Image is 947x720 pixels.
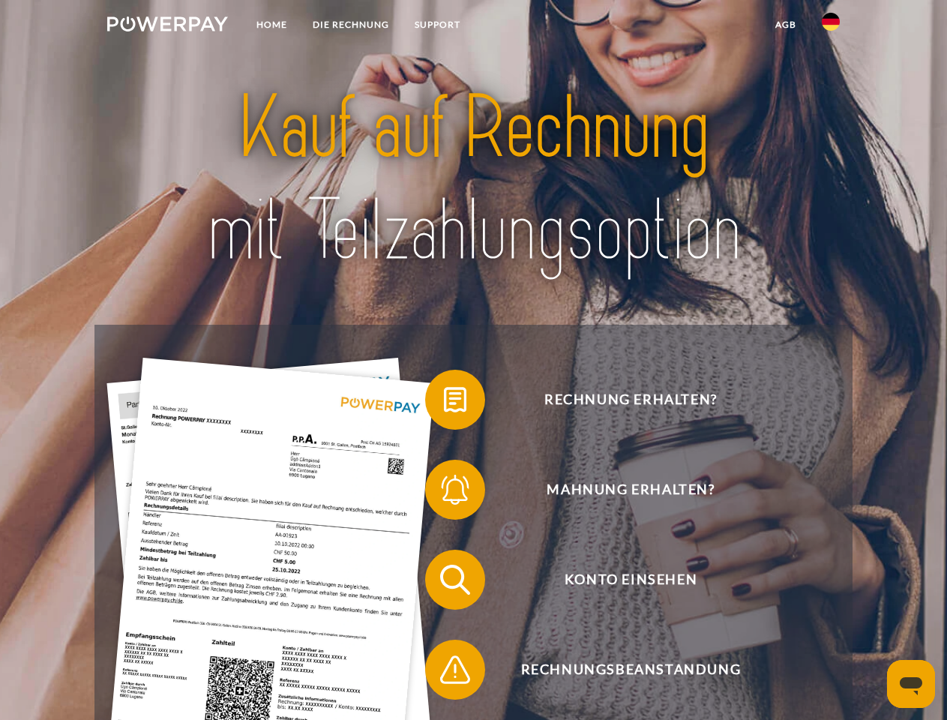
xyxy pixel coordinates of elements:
img: qb_search.svg [436,561,474,598]
img: title-powerpay_de.svg [143,72,804,287]
span: Konto einsehen [447,550,814,610]
a: DIE RECHNUNG [300,11,402,38]
span: Rechnung erhalten? [447,370,814,430]
img: de [822,13,840,31]
iframe: Schaltfläche zum Öffnen des Messaging-Fensters [887,660,935,708]
img: qb_bill.svg [436,381,474,418]
span: Rechnungsbeanstandung [447,640,814,700]
button: Rechnungsbeanstandung [425,640,815,700]
a: SUPPORT [402,11,473,38]
img: qb_warning.svg [436,651,474,688]
button: Mahnung erhalten? [425,460,815,520]
img: qb_bell.svg [436,471,474,508]
img: logo-powerpay-white.svg [107,16,228,31]
a: agb [763,11,809,38]
a: Home [244,11,300,38]
button: Konto einsehen [425,550,815,610]
button: Rechnung erhalten? [425,370,815,430]
span: Mahnung erhalten? [447,460,814,520]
